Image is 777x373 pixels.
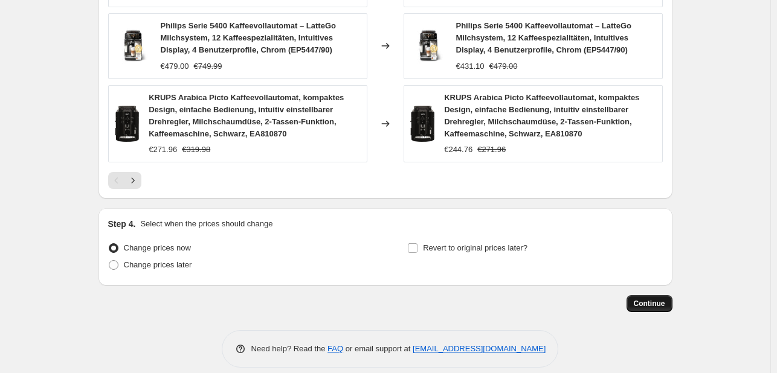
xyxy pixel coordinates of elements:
[423,243,527,252] span: Revert to original prices later?
[124,243,191,252] span: Change prices now
[140,218,272,230] p: Select when the prices should change
[444,93,639,138] span: KRUPS Arabica Picto Kaffeevollautomat, kompaktes Design, einfache Bedienung, intuitiv einstellbar...
[410,28,447,64] img: 513CMLK1VLL_80x.jpg
[343,344,413,353] span: or email support at
[489,60,518,72] strike: €479.00
[161,21,336,54] span: Philips Serie 5400 Kaffeevollautomat – LatteGo Milchsystem, 12 Kaffeespezialitäten, Intuitives Di...
[115,28,151,64] img: 513CMLK1VLL_80x.jpg
[108,218,136,230] h2: Step 4.
[124,172,141,189] button: Next
[194,60,222,72] strike: €749.99
[124,260,192,269] span: Change prices later
[149,93,344,138] span: KRUPS Arabica Picto Kaffeevollautomat, kompaktes Design, einfache Bedienung, intuitiv einstellbar...
[634,299,665,308] span: Continue
[477,144,506,156] strike: €271.96
[456,60,485,72] div: €431.10
[456,21,631,54] span: Philips Serie 5400 Kaffeevollautomat – LatteGo Milchsystem, 12 Kaffeespezialitäten, Intuitives Di...
[108,172,141,189] nav: Pagination
[444,144,472,156] div: €244.76
[149,144,177,156] div: €271.96
[115,106,140,142] img: 61YugiwrTkL_80x.jpg
[251,344,328,353] span: Need help? Read the
[182,144,210,156] strike: €319.98
[627,295,672,312] button: Continue
[161,60,189,72] div: €479.00
[413,344,546,353] a: [EMAIL_ADDRESS][DOMAIN_NAME]
[327,344,343,353] a: FAQ
[410,106,435,142] img: 61YugiwrTkL_80x.jpg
